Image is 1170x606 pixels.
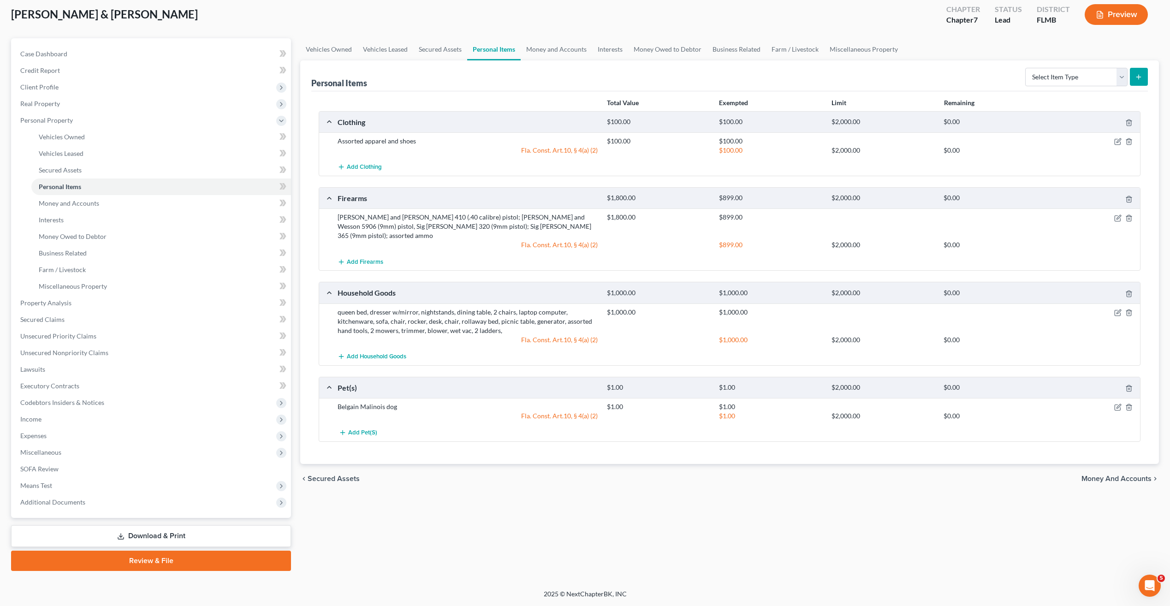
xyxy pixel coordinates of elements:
[322,589,848,606] div: 2025 © NextChapterBK, INC
[946,15,980,25] div: Chapter
[827,118,939,126] div: $2,000.00
[1158,575,1165,582] span: 5
[31,145,291,162] a: Vehicles Leased
[602,137,714,146] div: $100.00
[39,216,64,224] span: Interests
[333,213,602,240] div: [PERSON_NAME] and [PERSON_NAME] 410 (.40 calibre) pistol; [PERSON_NAME] and Wesson 5906 (9mm) pis...
[39,249,87,257] span: Business Related
[602,289,714,297] div: $1,000.00
[707,38,766,60] a: Business Related
[995,4,1022,15] div: Status
[31,228,291,245] a: Money Owed to Debtor
[20,481,52,489] span: Means Test
[20,299,71,307] span: Property Analysis
[338,253,383,270] button: Add Firearms
[39,282,107,290] span: Miscellaneous Property
[39,166,82,174] span: Secured Assets
[31,195,291,212] a: Money and Accounts
[20,349,108,356] span: Unsecured Nonpriority Claims
[300,38,357,60] a: Vehicles Owned
[1037,4,1070,15] div: District
[39,199,99,207] span: Money and Accounts
[714,194,826,202] div: $899.00
[333,117,602,127] div: Clothing
[20,66,60,74] span: Credit Report
[714,146,826,155] div: $100.00
[974,15,978,24] span: 7
[1152,475,1159,482] i: chevron_right
[939,146,1051,155] div: $0.00
[1085,4,1148,25] button: Preview
[827,335,939,345] div: $2,000.00
[11,7,198,21] span: [PERSON_NAME] & [PERSON_NAME]
[347,353,406,360] span: Add Household Goods
[714,411,826,421] div: $1.00
[11,525,291,547] a: Download & Print
[827,383,939,392] div: $2,000.00
[592,38,628,60] a: Interests
[20,116,73,124] span: Personal Property
[31,261,291,278] a: Farm / Livestock
[31,129,291,145] a: Vehicles Owned
[31,178,291,195] a: Personal Items
[1037,15,1070,25] div: FLMB
[13,62,291,79] a: Credit Report
[13,461,291,477] a: SOFA Review
[602,118,714,126] div: $100.00
[31,162,291,178] a: Secured Assets
[944,99,974,107] strong: Remaining
[413,38,467,60] a: Secured Assets
[333,335,602,345] div: Fla. Const. Art.10, § 4(a) (2)
[31,212,291,228] a: Interests
[995,15,1022,25] div: Lead
[20,398,104,406] span: Codebtors Insiders & Notices
[333,240,602,250] div: Fla. Const. Art.10, § 4(a) (2)
[20,50,67,58] span: Case Dashboard
[347,164,382,171] span: Add Clothing
[602,402,714,411] div: $1.00
[348,429,377,437] span: Add Pet(s)
[338,424,378,441] button: Add Pet(s)
[333,383,602,392] div: Pet(s)
[357,38,413,60] a: Vehicles Leased
[714,240,826,250] div: $899.00
[13,345,291,361] a: Unsecured Nonpriority Claims
[333,288,602,297] div: Household Goods
[333,137,602,146] div: Assorted apparel and shoes
[939,194,1051,202] div: $0.00
[939,240,1051,250] div: $0.00
[20,83,59,91] span: Client Profile
[31,245,291,261] a: Business Related
[827,146,939,155] div: $2,000.00
[300,475,360,482] button: chevron_left Secured Assets
[39,232,107,240] span: Money Owed to Debtor
[602,383,714,392] div: $1.00
[20,465,59,473] span: SOFA Review
[333,308,602,335] div: queen bed, dresser w/mirror, nightstands, dining table, 2 chairs, laptop computer, kitchenware, s...
[714,289,826,297] div: $1,000.00
[39,149,83,157] span: Vehicles Leased
[939,411,1051,421] div: $0.00
[714,402,826,411] div: $1.00
[1081,475,1152,482] span: Money and Accounts
[39,183,81,190] span: Personal Items
[13,378,291,394] a: Executory Contracts
[946,4,980,15] div: Chapter
[714,335,826,345] div: $1,000.00
[719,99,748,107] strong: Exempted
[602,213,714,222] div: $1,800.00
[20,448,61,456] span: Miscellaneous
[13,295,291,311] a: Property Analysis
[714,137,826,146] div: $100.00
[939,335,1051,345] div: $0.00
[20,432,47,440] span: Expenses
[333,146,602,155] div: Fla. Const. Art.10, § 4(a) (2)
[300,475,308,482] i: chevron_left
[827,240,939,250] div: $2,000.00
[628,38,707,60] a: Money Owed to Debtor
[939,118,1051,126] div: $0.00
[11,551,291,571] a: Review & File
[20,382,79,390] span: Executory Contracts
[827,411,939,421] div: $2,000.00
[602,194,714,202] div: $1,800.00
